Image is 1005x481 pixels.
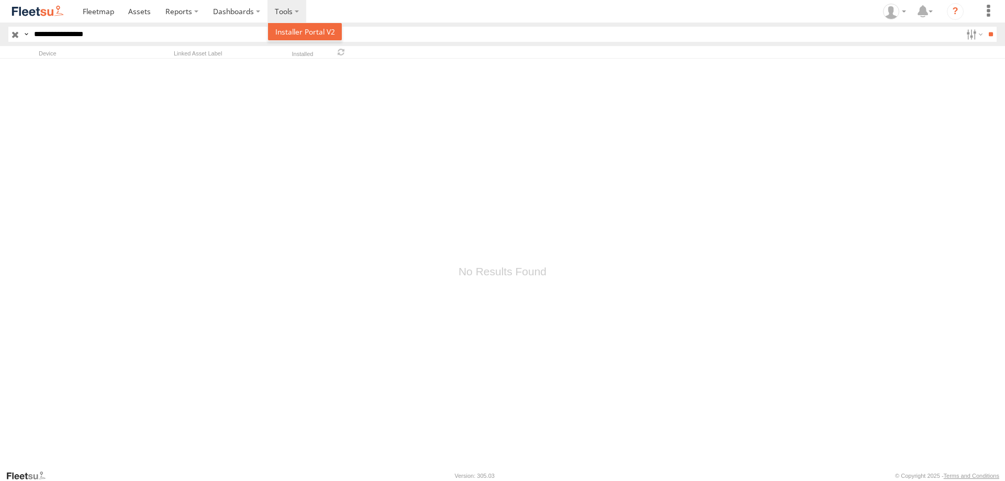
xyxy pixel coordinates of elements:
i: ? [947,3,964,20]
div: Device [39,50,170,57]
a: Visit our Website [6,471,54,481]
a: Terms and Conditions [944,473,999,479]
div: Linked Asset Label [174,50,278,57]
span: Refresh [335,47,348,57]
label: Search Filter Options [962,27,985,42]
label: Search Query [22,27,30,42]
div: © Copyright 2025 - [895,473,999,479]
div: Installed [283,52,322,57]
div: Version: 305.03 [455,473,495,479]
div: Muhammad Babar Raza [879,4,910,19]
img: fleetsu-logo-horizontal.svg [10,4,65,18]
